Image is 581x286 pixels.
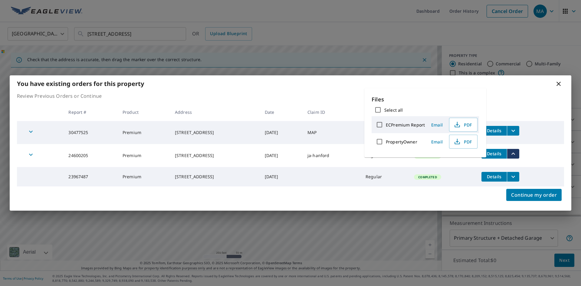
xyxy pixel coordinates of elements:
span: PDF [453,121,472,128]
button: filesDropdownBtn-24600205 [507,149,519,159]
th: Delivery [361,103,409,121]
button: detailsBtn-24600205 [481,149,507,159]
label: PropertyOwner [386,139,417,145]
div: [STREET_ADDRESS] [175,130,255,136]
td: ja-hanford [303,144,361,167]
button: Email [427,137,447,146]
th: Report # [64,103,118,121]
button: detailsBtn-23967487 [481,172,507,182]
span: Completed [415,175,440,179]
td: Regular [361,167,409,186]
p: Review Previous Orders or Continue [17,92,564,100]
button: filesDropdownBtn-30477525 [507,126,519,136]
button: filesDropdownBtn-23967487 [507,172,519,182]
div: [STREET_ADDRESS] [175,153,255,159]
th: Date [260,103,303,121]
button: PDF [449,118,478,132]
p: Files [372,95,479,104]
button: PDF [449,135,478,149]
span: Details [485,151,503,156]
td: [DATE] [260,121,303,144]
th: Product [118,103,170,121]
button: Email [427,120,447,130]
span: Email [430,139,444,145]
label: ECPremium Report [386,122,425,128]
td: [DATE] [260,144,303,167]
td: 23967487 [64,167,118,186]
button: Continue my order [506,189,562,201]
b: You have existing orders for this property [17,80,144,88]
span: Email [430,122,444,128]
th: Claim ID [303,103,361,121]
td: 24600205 [64,144,118,167]
label: Select all [384,107,403,113]
span: PDF [453,138,472,145]
td: Regular [361,144,409,167]
td: Premium [118,144,170,167]
button: detailsBtn-30477525 [481,126,507,136]
span: Continue my order [511,191,557,199]
td: 30477525 [64,121,118,144]
td: Premium [118,121,170,144]
span: Details [485,128,503,133]
td: Regular [361,121,409,144]
th: Address [170,103,260,121]
span: Details [485,174,503,179]
div: [STREET_ADDRESS] [175,174,255,180]
td: Premium [118,167,170,186]
td: [DATE] [260,167,303,186]
td: MAP [303,121,361,144]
